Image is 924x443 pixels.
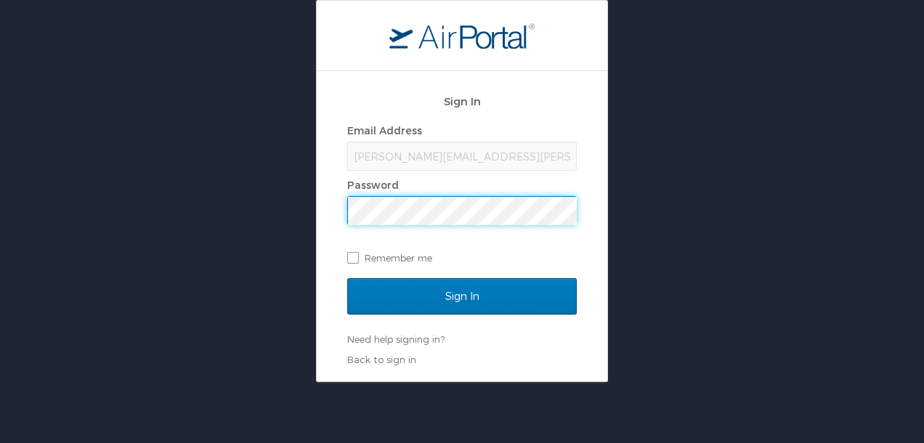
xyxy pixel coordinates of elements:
a: Back to sign in [347,354,416,365]
a: Need help signing in? [347,333,445,345]
label: Email Address [347,124,422,137]
img: logo [389,23,535,49]
label: Remember me [347,247,577,269]
input: Sign In [347,278,577,314]
label: Password [347,179,399,191]
h2: Sign In [347,93,577,110]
